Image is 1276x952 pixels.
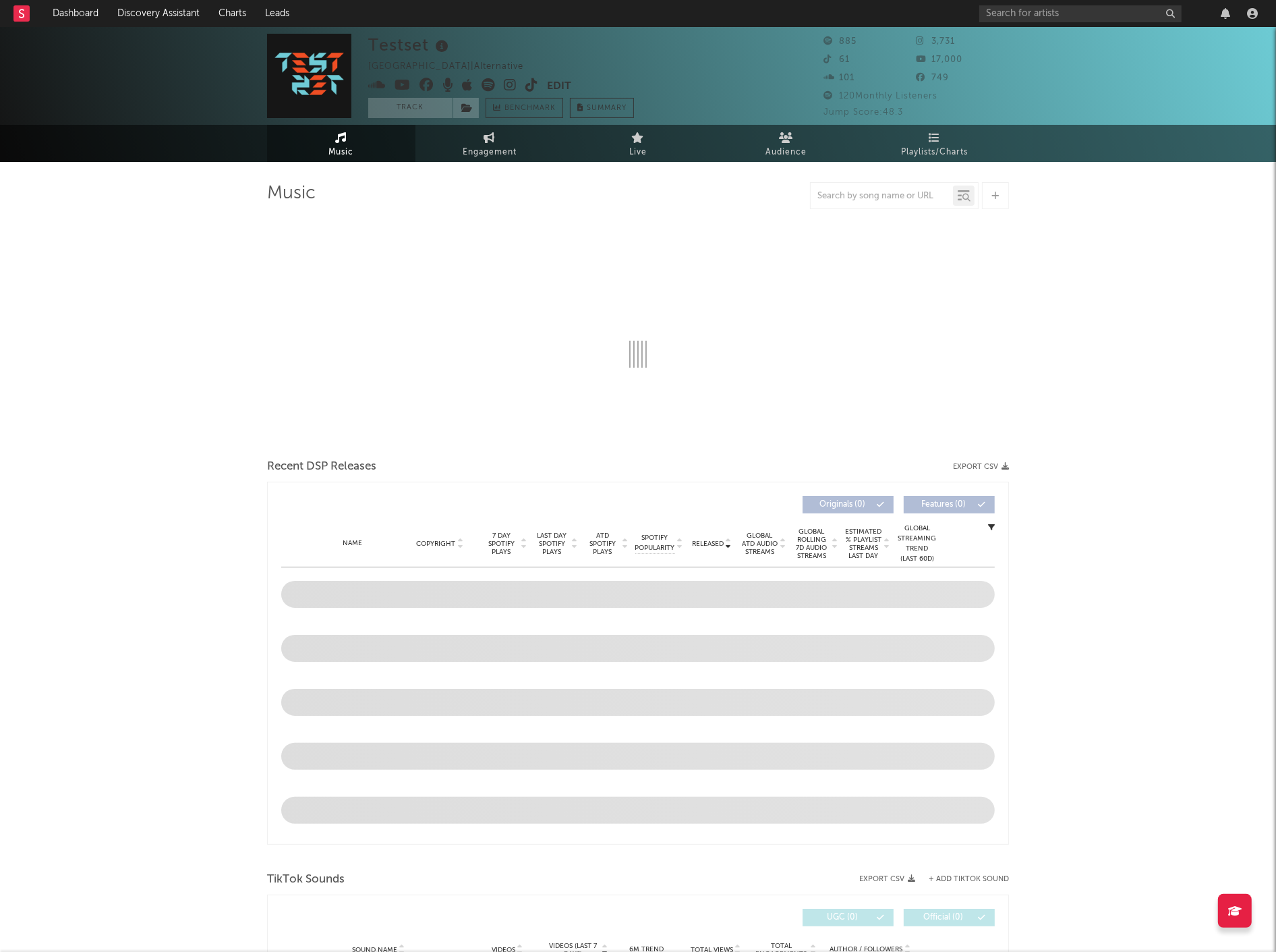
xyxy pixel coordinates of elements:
[823,55,850,64] span: 61
[803,909,894,926] button: UGC(0)
[823,108,903,117] span: Jump Score: 48.3
[635,533,675,553] span: Spotify Popularity
[915,876,1009,883] button: + Add TikTok Sound
[486,98,563,118] a: Benchmark
[917,74,950,82] span: 749
[416,540,455,548] span: Copyright
[587,105,627,112] span: Summary
[308,538,397,549] div: Name
[912,501,975,509] span: Features ( 0 )
[823,74,854,82] span: 101
[912,914,975,922] span: Official ( 0 )
[859,875,915,883] button: Export CSV
[897,524,937,564] div: Global Streaming Trend (Last 60D)
[823,92,937,101] span: 120 Monthly Listeners
[267,872,345,888] span: TikTok Sounds
[463,144,517,161] span: Engagement
[811,191,953,202] input: Search by song name or URL
[712,125,861,162] a: Audience
[585,532,620,556] span: ATD Spotify Plays
[811,501,873,509] span: Originals ( 0 )
[564,125,712,162] a: Live
[368,98,453,118] button: Track
[904,496,995,513] button: Features(0)
[570,98,634,118] button: Summary
[267,459,376,475] span: Recent DSP Releases
[547,78,571,95] button: Edit
[368,59,539,75] div: [GEOGRAPHIC_DATA] | Alternative
[766,144,807,161] span: Audience
[803,496,894,513] button: Originals(0)
[692,540,724,548] span: Released
[861,125,1009,162] a: Playlists/Charts
[979,5,1182,22] input: Search for artists
[811,914,873,922] span: UGC ( 0 )
[368,34,452,56] div: Testset
[904,909,995,926] button: Official(0)
[534,532,570,556] span: Last Day Spotify Plays
[929,876,1009,883] button: + Add TikTok Sound
[917,37,956,46] span: 3,731
[629,144,647,161] span: Live
[793,528,830,560] span: Global Rolling 7D Audio Streams
[504,101,556,117] span: Benchmark
[917,55,963,64] span: 17,000
[415,125,564,162] a: Engagement
[823,37,857,46] span: 885
[902,144,968,161] span: Playlists/Charts
[484,532,519,556] span: 7 Day Spotify Plays
[953,463,1009,471] button: Export CSV
[845,528,882,560] span: Estimated % Playlist Streams Last Day
[329,144,354,161] span: Music
[267,125,415,162] a: Music
[741,532,778,556] span: Global ATD Audio Streams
